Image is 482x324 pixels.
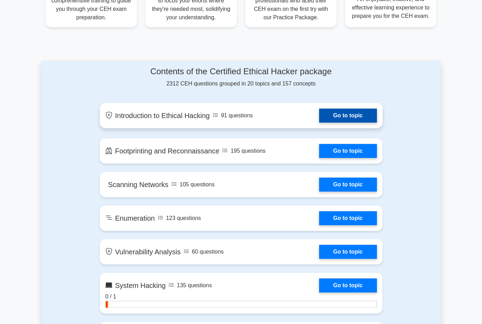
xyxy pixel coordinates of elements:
h4: Contents of the Certified Ethical Hacker package [100,67,383,77]
a: Go to topic [319,278,377,292]
div: 2312 CEH questions grouped in 20 topics and 157 concepts [100,67,383,88]
a: Go to topic [319,211,377,225]
a: Go to topic [319,109,377,123]
a: Go to topic [319,144,377,158]
a: Go to topic [319,245,377,259]
a: Go to topic [319,178,377,192]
